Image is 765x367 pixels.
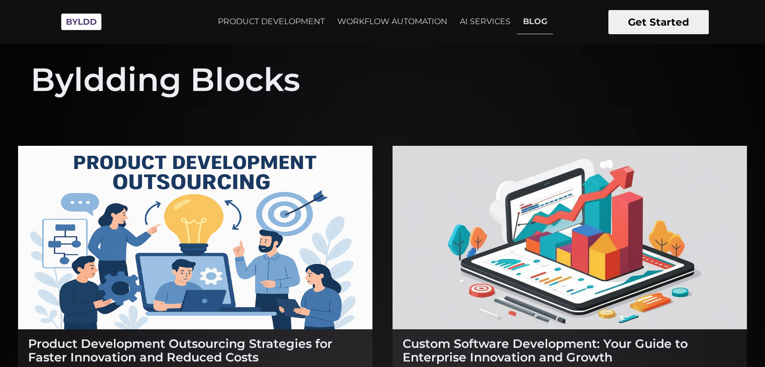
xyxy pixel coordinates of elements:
[212,9,331,34] a: PRODUCT DEVELOPMENT
[331,9,453,34] a: WORKFLOW AUTOMATION
[608,10,709,34] button: Get Started
[517,9,553,35] a: BLOG
[31,40,300,101] h1: Byldding Blocks
[403,337,737,364] h2: Custom Software Development: Your Guide to Enterprise Innovation and Growth
[28,337,362,364] h2: Product Development Outsourcing Strategies for Faster Innovation and Reduced Costs
[454,9,517,34] a: AI SERVICES
[18,146,372,329] img: Product Development Outsourcing Strategies for Faster Innovation and Reduced Costs
[393,146,747,329] img: Custom Software Development: Your Guide to Enterprise Innovation and Growth
[56,8,106,36] img: Byldd - Product Development Company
